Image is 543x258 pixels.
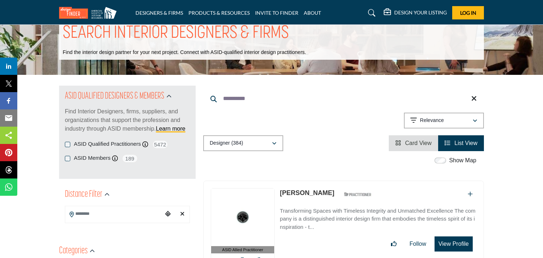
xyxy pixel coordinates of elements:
[135,10,183,16] a: DESIGNERS & FIRMS
[156,126,186,132] a: Learn more
[177,207,188,222] div: Clear search location
[341,190,374,199] img: ASID Qualified Practitioners Badge Icon
[404,113,484,128] button: Relevance
[163,207,173,222] div: Choose your current location
[384,9,447,17] div: DESIGN YOUR LISTING
[222,247,263,253] span: ASID Allied Practitioner
[438,135,484,151] li: List View
[468,191,473,197] a: Add To List
[420,117,444,124] p: Relevance
[203,135,283,151] button: Designer (384)
[280,189,334,196] a: [PERSON_NAME]
[361,7,380,19] a: Search
[452,6,484,19] button: Log In
[211,189,274,254] a: ASID Allied Practitioner
[386,237,401,251] button: Like listing
[65,90,164,103] h2: ASID QUALIFIED DESIGNERS & MEMBERS
[435,236,473,252] button: View Profile
[63,49,306,56] p: Find the interior design partner for your next project. Connect with ASID-qualified interior desi...
[74,154,111,162] label: ASID Members
[65,107,190,133] p: Find Interior Designers, firms, suppliers, and organizations that support the profession and indu...
[152,140,168,149] span: 5472
[395,140,432,146] a: View Card
[255,10,298,16] a: INVITE TO FINDER
[74,140,141,148] label: ASID Qualified Practitioners
[211,189,274,246] img: Cara Stone
[210,140,243,147] p: Designer (384)
[280,188,334,198] p: Cara Stone
[188,10,250,16] a: PRODUCTS & RESOURCES
[460,10,476,16] span: Log In
[405,237,431,251] button: Follow
[203,90,484,107] input: Search Keyword
[280,207,476,231] p: Transforming Spaces with Timeless Integrity and Unmatched Excellence The company is a distinguish...
[122,154,138,163] span: 189
[405,140,432,146] span: Card View
[65,142,70,147] input: ASID Qualified Practitioners checkbox
[394,9,447,16] h5: DESIGN YOUR LISTING
[65,188,102,201] h2: Distance Filter
[59,7,120,19] img: Site Logo
[280,203,476,231] a: Transforming Spaces with Timeless Integrity and Unmatched Excellence The company is a distinguish...
[65,207,163,221] input: Search Location
[65,156,70,161] input: ASID Members checkbox
[304,10,321,16] a: ABOUT
[445,140,477,146] a: View List
[389,135,438,151] li: Card View
[63,22,289,45] h1: SEARCH INTERIOR DESIGNERS & FIRMS
[59,245,88,258] h2: Categories
[454,140,477,146] span: List View
[449,156,476,165] label: Show Map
